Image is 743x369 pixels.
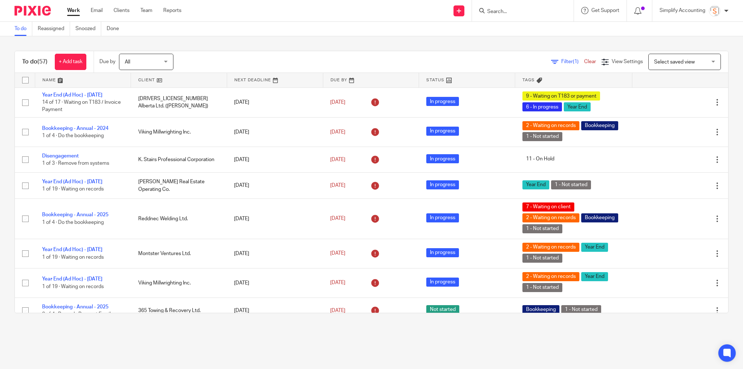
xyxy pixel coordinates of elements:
span: In progress [426,248,459,257]
span: 1 - Not started [551,180,591,189]
span: 1 - Not started [522,254,562,263]
a: Bookkeeping - Annual - 2025 [42,304,108,309]
td: Montster Ventures Ltd. [131,239,227,268]
span: 1 of 4 · Do the bookkeeping [42,133,104,138]
span: 1 of 19 · Waiting on records [42,187,104,192]
a: Year End (Ad Hoc) - [DATE] [42,93,102,98]
span: 9 - Waiting on T183 or payment [522,91,600,101]
span: (1) [573,59,579,64]
span: In progress [426,127,459,136]
span: Select saved view [654,60,695,65]
span: (57) [37,59,48,65]
span: Year End [581,243,608,252]
span: 7 - Waiting on client [522,202,574,212]
img: Screenshot%202023-11-29%20141159.png [709,5,721,17]
span: In progress [426,213,459,222]
span: 1 of 19 · Waiting on records [42,284,104,289]
a: Year End (Ad Hoc) - [DATE] [42,179,102,184]
span: 1 - Not started [522,283,562,292]
span: [DATE] [330,308,345,313]
span: [DATE] [330,280,345,286]
span: 2 - Waiting on records [522,243,579,252]
span: 0 of 4 · Records Request Email [42,312,111,317]
a: Done [107,22,124,36]
td: Viking Millwrighting Inc. [131,268,227,298]
a: + Add task [55,54,86,70]
a: Disengagement [42,153,79,159]
span: Filter [561,59,584,64]
span: Year End [581,272,608,281]
a: Reports [163,7,181,14]
span: 1 - Not started [522,224,562,233]
input: Search [487,9,552,15]
td: Viking Millwrighting Inc. [131,117,227,147]
a: Work [67,7,80,14]
p: Simplify Accounting [660,7,705,14]
a: Bookkeeping - Annual - 2024 [42,126,108,131]
a: Year End (Ad Hoc) - [DATE] [42,276,102,282]
span: 2 - Waiting on records [522,121,579,130]
td: [DATE] [227,298,323,323]
span: [DATE] [330,157,345,162]
span: Year End [522,180,549,189]
span: [DATE] [330,183,345,188]
td: [DATE] [227,173,323,198]
span: [DATE] [330,100,345,105]
a: To do [15,22,32,36]
span: [DATE] [330,130,345,135]
span: 1 - Not started [522,132,562,141]
span: Bookkeeping [581,121,618,130]
a: Clear [584,59,596,64]
span: Bookkeeping [581,213,618,222]
td: [DATE] [227,147,323,172]
a: Team [140,7,152,14]
span: 1 - Not started [561,305,601,314]
span: 6 - In progress [522,102,562,111]
td: [PERSON_NAME] Real Estate Operating Co. [131,173,227,198]
a: Clients [114,7,130,14]
a: Email [91,7,103,14]
td: 365 Towing & Recovery Ltd. [131,298,227,323]
a: Bookkeeping - Annual - 2025 [42,212,108,217]
span: Bookkeeping [522,305,559,314]
a: Reassigned [38,22,70,36]
td: [DATE] [227,198,323,239]
span: In progress [426,278,459,287]
span: Not started [426,305,459,314]
td: K. Stairs Professional Corporation [131,147,227,172]
span: 1 of 3 · Remove from systems [42,161,109,166]
span: 1 of 19 · Waiting on records [42,255,104,260]
span: 11 - On Hold [522,154,558,163]
span: In progress [426,97,459,106]
span: 2 - Waiting on records [522,272,579,281]
span: 1 of 4 · Do the bookkeeping [42,220,104,225]
td: [DATE] [227,87,323,117]
span: All [125,60,130,65]
span: View Settings [612,59,643,64]
span: [DATE] [330,216,345,221]
td: [DATE] [227,239,323,268]
span: Get Support [591,8,619,13]
a: Snoozed [75,22,101,36]
span: In progress [426,180,459,189]
td: Reddnec Welding Ltd. [131,198,227,239]
span: Tags [522,78,535,82]
td: [DATE] [227,117,323,147]
span: In progress [426,154,459,163]
span: [DATE] [330,251,345,256]
td: [DRIVERS_LICENSE_NUMBER] Alberta Ltd. ([PERSON_NAME]) [131,87,227,117]
td: [DATE] [227,268,323,298]
a: Year End (Ad Hoc) - [DATE] [42,247,102,252]
h1: To do [22,58,48,66]
span: Year End [564,102,591,111]
span: 2 - Waiting on records [522,213,579,222]
span: 14 of 17 · Waiting on T183 / Invoice Payment [42,100,121,112]
img: Pixie [15,6,51,16]
p: Due by [99,58,115,65]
